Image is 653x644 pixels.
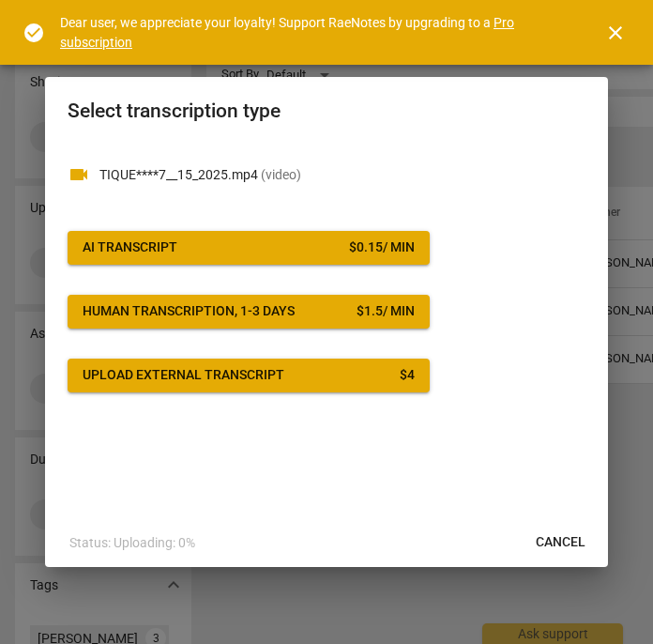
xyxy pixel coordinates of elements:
[99,165,585,185] p: TIQUE****7__15_2025.mp4(video)
[83,238,177,257] div: AI Transcript
[357,302,415,321] div: $ 1.5 / min
[400,366,415,385] div: $ 4
[68,100,585,123] h2: Select transcription type
[69,533,195,553] p: Status: Uploading: 0%
[68,295,430,329] button: Human transcription, 1-3 days$1.5/ min
[521,526,600,560] button: Cancel
[349,238,415,257] div: $ 0.15 / min
[60,15,514,50] a: Pro subscription
[83,366,284,385] div: Upload external transcript
[60,13,570,52] div: Dear user, we appreciate your loyalty! Support RaeNotes by upgrading to a
[593,10,638,55] button: Close
[536,533,585,552] span: Cancel
[68,359,430,392] button: Upload external transcript$4
[83,302,295,321] div: Human transcription, 1-3 days
[23,22,45,44] span: check_circle
[261,167,301,182] span: ( video )
[68,163,90,186] span: videocam
[68,231,430,265] button: AI Transcript$0.15/ min
[604,22,627,44] span: close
